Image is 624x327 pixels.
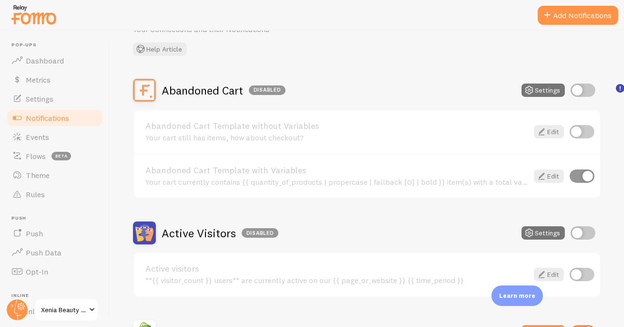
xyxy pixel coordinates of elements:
[6,185,104,204] a: Rules
[34,298,99,321] a: Xenia Beauty Labs
[6,224,104,243] a: Push
[534,125,564,138] a: Edit
[11,42,104,48] span: Pop-ups
[26,75,51,84] span: Metrics
[26,94,53,104] span: Settings
[522,226,565,240] button: Settings
[133,42,187,56] button: Help Article
[162,83,286,98] h2: Abandoned Cart
[6,147,104,166] a: Flows beta
[11,215,104,222] span: Push
[26,267,48,276] span: Opt-In
[242,228,278,238] div: Disabled
[6,262,104,281] a: Opt-In
[26,132,49,142] span: Events
[26,151,46,161] span: Flows
[6,243,104,262] a: Push Data
[133,79,156,102] img: Abandoned Cart
[249,85,286,95] div: Disabled
[133,222,156,244] img: Active Visitors
[26,248,61,257] span: Push Data
[499,291,535,300] p: Learn more
[26,190,45,199] span: Rules
[145,122,528,130] a: Abandoned Cart Template without Variables
[26,170,50,180] span: Theme
[51,152,71,160] span: beta
[522,84,565,97] button: Settings
[6,89,104,108] a: Settings
[26,229,43,238] span: Push
[26,56,64,65] span: Dashboard
[491,285,543,306] div: Learn more
[6,127,104,147] a: Events
[41,304,86,316] span: Xenia Beauty Labs
[534,268,564,281] a: Edit
[10,2,58,27] img: fomo-relay-logo-orange.svg
[6,70,104,89] a: Metrics
[534,169,564,183] a: Edit
[145,133,528,142] div: Your cart still has items, how about checkout?
[26,113,69,123] span: Notifications
[145,264,528,273] a: Active visitors
[11,293,104,299] span: Inline
[145,276,528,285] div: **{{ visitor_count }} users** are currently active on our {{ page_or_website }} {{ time_period }}
[6,51,104,70] a: Dashboard
[6,166,104,185] a: Theme
[162,226,278,241] h2: Active Visitors
[6,108,104,127] a: Notifications
[145,178,528,186] div: Your cart currently contains {{ quantity_of_products | propercase | fallback [0] | bold }} item(s...
[145,166,528,175] a: Abandoned Cart Template with Variables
